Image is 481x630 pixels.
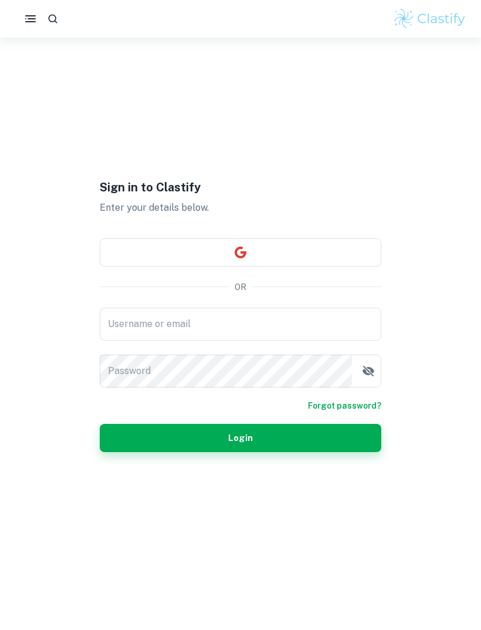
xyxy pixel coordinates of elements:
[308,399,381,412] a: Forgot password?
[235,281,246,294] p: OR
[100,201,381,215] p: Enter your details below.
[100,178,381,196] h1: Sign in to Clastify
[392,7,467,31] img: Clastify logo
[100,424,381,452] button: Login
